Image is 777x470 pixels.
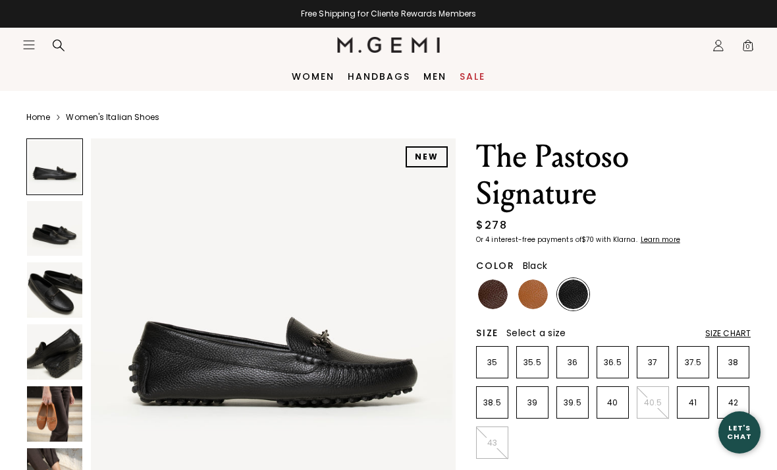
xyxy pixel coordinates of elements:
[423,71,446,82] a: Men
[476,328,498,338] h2: Size
[637,397,668,408] p: 40.5
[478,279,508,309] img: Chocolate
[476,138,751,212] h1: The Pastoso Signature
[518,279,548,309] img: Tan
[718,397,749,408] p: 42
[476,260,515,271] h2: Color
[557,397,588,408] p: 39.5
[337,37,441,53] img: M.Gemi
[597,357,628,368] p: 36.5
[517,397,548,408] p: 39
[476,218,507,233] div: $278
[718,357,749,368] p: 38
[27,262,82,318] img: The Pastoso Signature
[27,324,82,380] img: The Pastoso Signature
[406,146,448,167] div: NEW
[27,386,82,442] img: The Pastoso Signature
[678,357,709,368] p: 37.5
[637,357,668,368] p: 37
[506,326,566,339] span: Select a size
[523,259,547,272] span: Black
[596,235,639,245] klarna-placement-style-body: with Klarna
[718,424,761,440] div: Let's Chat
[517,357,548,368] p: 35.5
[557,357,588,368] p: 36
[476,235,581,245] klarna-placement-style-body: Or 4 interest-free payments of
[705,328,751,339] div: Size Chart
[641,235,680,245] klarna-placement-style-cta: Learn more
[678,397,709,408] p: 41
[460,71,485,82] a: Sale
[741,42,755,55] span: 0
[477,397,508,408] p: 38.5
[27,201,82,256] img: The Pastoso Signature
[597,397,628,408] p: 40
[639,236,680,244] a: Learn more
[477,438,508,448] p: 43
[66,112,159,123] a: Women's Italian Shoes
[26,112,50,123] a: Home
[558,279,588,309] img: Black
[477,357,508,368] p: 35
[292,71,335,82] a: Women
[348,71,410,82] a: Handbags
[22,38,36,51] button: Open site menu
[581,235,594,245] klarna-placement-style-amount: $70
